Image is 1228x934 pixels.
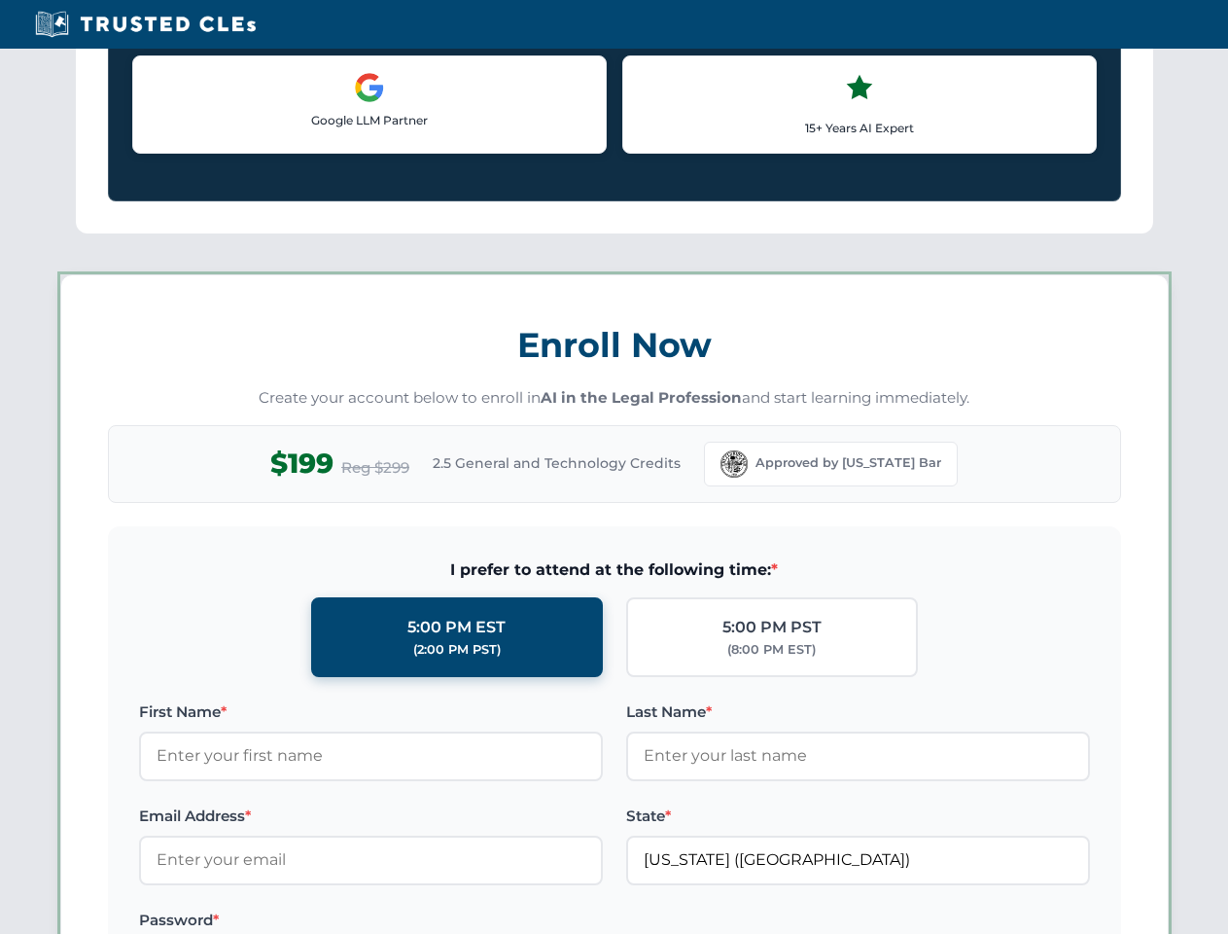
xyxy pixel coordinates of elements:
span: 2.5 General and Technology Credits [433,452,681,474]
input: Enter your first name [139,732,603,780]
p: Create your account below to enroll in and start learning immediately. [108,387,1121,410]
label: First Name [139,700,603,724]
span: Approved by [US_STATE] Bar [755,453,941,473]
div: (2:00 PM PST) [413,640,501,660]
input: Florida (FL) [626,836,1090,884]
input: Enter your last name [626,732,1090,780]
span: $199 [270,442,333,485]
input: Enter your email [139,836,603,884]
span: I prefer to attend at the following time: [139,557,1090,583]
label: Email Address [139,805,603,828]
span: Reg $299 [341,456,409,480]
h3: Enroll Now [108,314,1121,376]
label: Password [139,909,603,932]
label: Last Name [626,700,1090,724]
label: State [626,805,1090,828]
div: 5:00 PM EST [407,615,506,640]
div: (8:00 PM EST) [727,640,816,660]
img: Google [354,72,385,103]
p: 15+ Years AI Expert [639,119,1080,137]
p: Google LLM Partner [149,111,590,129]
img: Florida Bar [720,450,748,478]
strong: AI in the Legal Profession [541,388,742,407]
img: Trusted CLEs [29,10,262,39]
div: 5:00 PM PST [722,615,822,640]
